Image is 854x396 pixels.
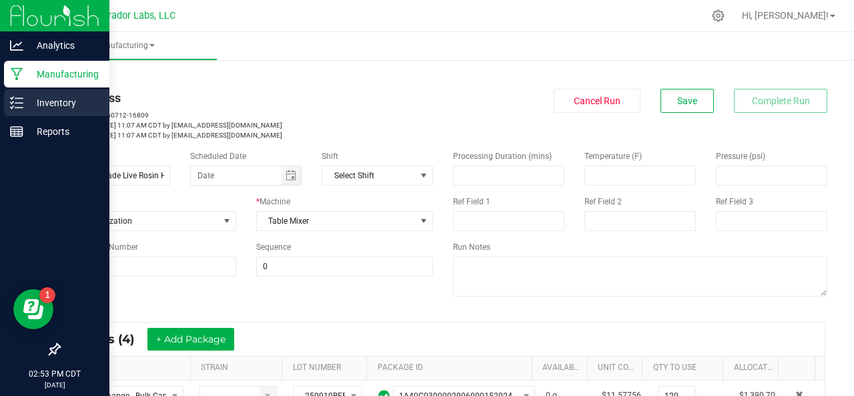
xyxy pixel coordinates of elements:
a: ITEMSortable [71,363,185,373]
inline-svg: Analytics [10,39,23,52]
span: Toggle calendar [282,166,301,185]
button: + Add Package [147,328,234,351]
a: Allocated CostSortable [734,363,773,373]
span: Run Notes [453,242,490,252]
input: Date [191,166,282,185]
span: Curador Labs, LLC [97,10,175,21]
a: AVAILABLESortable [542,363,582,373]
span: Save [677,95,697,106]
p: Inventory [23,95,103,111]
span: Homogenization [59,212,219,230]
span: NO DATA FOUND [322,166,433,186]
button: Save [661,89,714,113]
span: Ref Field 1 [453,197,490,206]
iframe: Resource center unread badge [39,287,55,303]
p: [DATE] [6,380,103,390]
span: Cancel Run [574,95,620,106]
a: QTY TO USESortable [653,363,719,373]
p: MP-20250923160712-16809 [59,110,433,120]
span: Processing Duration (mins) [453,152,552,161]
span: Manufacturing [32,40,217,51]
p: Analytics [23,37,103,53]
a: LOT NUMBERSortable [293,363,362,373]
div: In Progress [59,89,433,107]
a: Manufacturing [32,32,217,60]
span: Table Mixer [257,212,416,230]
p: Reports [23,124,103,140]
p: [DATE] 11:07 AM CDT by [EMAIL_ADDRESS][DOMAIN_NAME] [59,120,433,130]
p: 02:53 PM CDT [6,368,103,380]
inline-svg: Reports [10,125,23,138]
button: Complete Run [734,89,827,113]
a: Sortable [789,363,810,373]
inline-svg: Manufacturing [10,67,23,81]
div: Manage settings [710,9,727,22]
span: Ref Field 3 [716,197,753,206]
span: Shift [322,152,338,161]
span: Hi, [PERSON_NAME]! [742,10,829,21]
span: Ref Field 2 [584,197,622,206]
span: Select Shift [322,166,416,185]
span: Pressure (psi) [716,152,765,161]
span: Sequence [256,242,291,252]
button: Cancel Run [554,89,640,113]
a: PACKAGE IDSortable [378,363,527,373]
iframe: Resource center [13,289,53,329]
span: Temperature (F) [584,152,642,161]
a: Unit CostSortable [598,363,637,373]
p: [DATE] 11:07 AM CDT by [EMAIL_ADDRESS][DOMAIN_NAME] [59,130,433,140]
span: Complete Run [752,95,810,106]
span: Scheduled Date [190,152,246,161]
span: Machine [260,197,290,206]
p: Manufacturing [23,66,103,82]
inline-svg: Inventory [10,96,23,110]
span: Inputs (4) [75,332,147,347]
a: STRAINSortable [201,363,277,373]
